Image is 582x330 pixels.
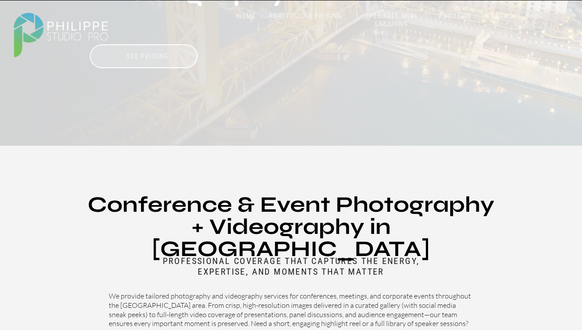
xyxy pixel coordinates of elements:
h2: Conference & Event Photography + Videography in [GEOGRAPHIC_DATA] [81,194,501,249]
a: See pricing [103,52,192,61]
a: BLOG [524,12,546,20]
h2: Professional Coverage That Captures the Energy, Expertise, and Moments That Matter [146,256,436,278]
a: HOME [228,12,265,21]
a: PORTFOLIO & PRICING [265,12,346,20]
a: CONTACT [484,12,520,20]
a: FREE FALL MINI SESSIONS [355,12,428,28]
a: ABOUT US [436,12,474,20]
